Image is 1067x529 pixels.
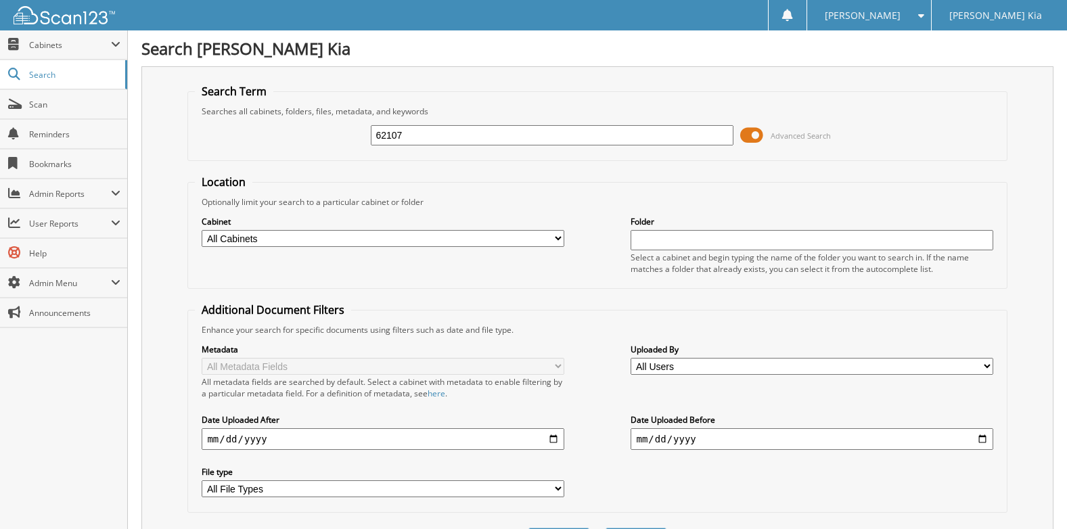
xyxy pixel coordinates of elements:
[29,277,111,289] span: Admin Menu
[825,11,901,20] span: [PERSON_NAME]
[202,216,564,227] label: Cabinet
[195,324,999,336] div: Enhance your search for specific documents using filters such as date and file type.
[631,344,993,355] label: Uploaded By
[29,158,120,170] span: Bookmarks
[29,69,118,80] span: Search
[771,131,831,141] span: Advanced Search
[141,37,1053,60] h1: Search [PERSON_NAME] Kia
[29,99,120,110] span: Scan
[631,414,993,425] label: Date Uploaded Before
[428,388,445,399] a: here
[631,216,993,227] label: Folder
[29,129,120,140] span: Reminders
[29,218,111,229] span: User Reports
[202,376,564,399] div: All metadata fields are searched by default. Select a cabinet with metadata to enable filtering b...
[631,428,993,450] input: end
[202,466,564,478] label: File type
[29,188,111,200] span: Admin Reports
[999,464,1067,529] iframe: Chat Widget
[631,252,993,275] div: Select a cabinet and begin typing the name of the folder you want to search in. If the name match...
[195,106,999,117] div: Searches all cabinets, folders, files, metadata, and keywords
[949,11,1042,20] span: [PERSON_NAME] Kia
[202,344,564,355] label: Metadata
[195,302,351,317] legend: Additional Document Filters
[195,175,252,189] legend: Location
[14,6,115,24] img: scan123-logo-white.svg
[29,307,120,319] span: Announcements
[202,428,564,450] input: start
[29,248,120,259] span: Help
[29,39,111,51] span: Cabinets
[202,414,564,425] label: Date Uploaded After
[195,84,273,99] legend: Search Term
[195,196,999,208] div: Optionally limit your search to a particular cabinet or folder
